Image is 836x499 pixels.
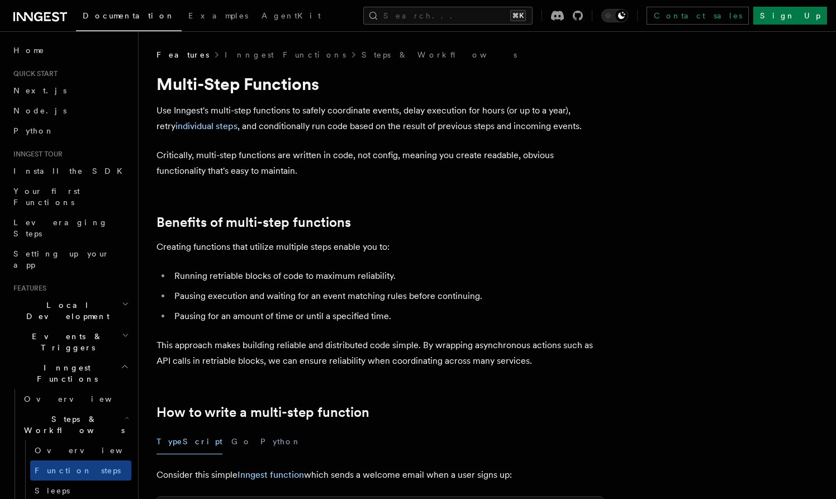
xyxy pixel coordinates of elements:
a: Steps & Workflows [362,49,517,60]
span: Your first Functions [13,187,80,207]
a: Inngest Functions [225,49,346,60]
span: Python [13,126,54,135]
a: Home [9,40,131,60]
span: Home [13,45,45,56]
p: This approach makes building reliable and distributed code simple. By wrapping asynchronous actio... [156,338,604,369]
span: Inngest tour [9,150,63,159]
li: Pausing for an amount of time or until a specified time. [171,308,604,324]
button: Steps & Workflows [20,409,131,440]
span: Install the SDK [13,167,129,175]
button: TypeScript [156,429,222,454]
a: Node.js [9,101,131,121]
p: Critically, multi-step functions are written in code, not config, meaning you create readable, ob... [156,148,604,179]
span: Overview [35,446,150,455]
p: Creating functions that utilize multiple steps enable you to: [156,239,604,255]
button: Toggle dark mode [601,9,628,22]
a: Inngest function [237,469,304,480]
span: Sleeps [35,486,70,495]
a: Contact sales [647,7,749,25]
span: Setting up your app [13,249,110,269]
a: individual steps [175,121,237,131]
p: Use Inngest's multi-step functions to safely coordinate events, delay execution for hours (or up ... [156,103,604,134]
li: Running retriable blocks of code to maximum reliability. [171,268,604,284]
h1: Multi-Step Functions [156,74,604,94]
a: Sign Up [753,7,827,25]
span: Events & Triggers [9,331,122,353]
span: Examples [188,11,248,20]
a: Documentation [76,3,182,31]
span: Inngest Functions [9,362,121,384]
button: Inngest Functions [9,358,131,389]
a: Next.js [9,80,131,101]
a: AgentKit [255,3,327,30]
a: Function steps [30,460,131,481]
span: Leveraging Steps [13,218,108,238]
a: Benefits of multi-step functions [156,215,351,230]
span: Local Development [9,300,122,322]
a: Install the SDK [9,161,131,181]
p: Consider this simple which sends a welcome email when a user signs up: [156,467,604,483]
a: Examples [182,3,255,30]
button: Local Development [9,295,131,326]
span: Steps & Workflows [20,414,125,436]
kbd: ⌘K [510,10,526,21]
span: Next.js [13,86,66,95]
a: Overview [20,389,131,409]
span: Overview [24,395,139,403]
span: AgentKit [262,11,321,20]
a: Overview [30,440,131,460]
span: Features [156,49,209,60]
span: Quick start [9,69,58,78]
span: Node.js [13,106,66,115]
a: Setting up your app [9,244,131,275]
a: Leveraging Steps [9,212,131,244]
a: How to write a multi-step function [156,405,369,420]
a: Python [9,121,131,141]
li: Pausing execution and waiting for an event matching rules before continuing. [171,288,604,304]
button: Events & Triggers [9,326,131,358]
button: Go [231,429,251,454]
button: Search...⌘K [363,7,533,25]
span: Documentation [83,11,175,20]
span: Features [9,284,46,293]
button: Python [260,429,301,454]
a: Your first Functions [9,181,131,212]
span: Function steps [35,466,121,475]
